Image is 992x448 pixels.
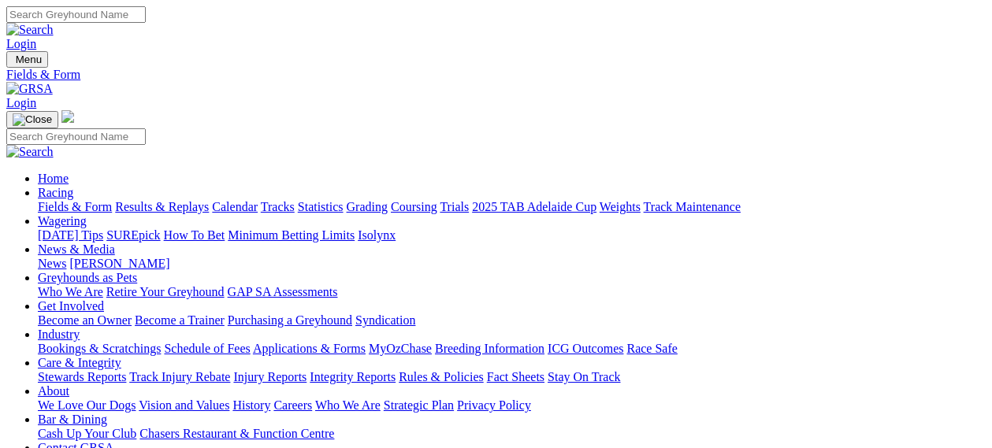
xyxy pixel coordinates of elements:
div: News & Media [38,257,986,271]
img: logo-grsa-white.png [61,110,74,123]
a: Who We Are [315,398,381,412]
a: About [38,384,69,398]
a: Greyhounds as Pets [38,271,137,284]
a: [DATE] Tips [38,228,103,242]
a: Stay On Track [548,370,620,383]
a: Coursing [391,200,437,213]
a: Track Maintenance [644,200,741,213]
a: Bar & Dining [38,413,107,426]
a: News & Media [38,243,115,256]
input: Search [6,128,146,145]
div: Greyhounds as Pets [38,285,986,299]
div: Racing [38,200,986,214]
a: Tracks [261,200,295,213]
a: Breeding Information [435,342,544,355]
a: Fact Sheets [487,370,544,383]
a: Isolynx [358,228,396,242]
input: Search [6,6,146,23]
a: Calendar [212,200,258,213]
a: Become a Trainer [135,313,225,327]
a: MyOzChase [369,342,432,355]
a: 2025 TAB Adelaide Cup [472,200,596,213]
a: Get Involved [38,299,104,313]
div: About [38,398,986,413]
a: ICG Outcomes [548,342,623,355]
a: Become an Owner [38,313,132,327]
a: Chasers Restaurant & Function Centre [139,427,334,440]
a: Statistics [298,200,344,213]
a: Careers [273,398,312,412]
a: Login [6,96,36,109]
a: Weights [600,200,641,213]
a: Stewards Reports [38,370,126,383]
a: Fields & Form [38,200,112,213]
a: Injury Reports [233,370,307,383]
img: Search [6,23,54,37]
a: Privacy Policy [457,398,531,412]
a: Industry [38,328,80,341]
a: We Love Our Dogs [38,398,136,412]
a: Rules & Policies [399,370,484,383]
a: Wagering [38,214,87,228]
a: Cash Up Your Club [38,427,136,440]
a: Care & Integrity [38,356,121,369]
a: [PERSON_NAME] [69,257,169,270]
img: Search [6,145,54,159]
div: Get Involved [38,313,986,328]
div: Wagering [38,228,986,243]
a: SUREpick [106,228,160,242]
a: Track Injury Rebate [129,370,230,383]
a: History [232,398,270,412]
span: Menu [16,54,42,65]
div: Care & Integrity [38,370,986,384]
a: Retire Your Greyhound [106,285,225,298]
a: Grading [347,200,388,213]
a: Integrity Reports [310,370,396,383]
a: Home [38,172,69,185]
a: Applications & Forms [253,342,366,355]
div: Industry [38,342,986,356]
a: Strategic Plan [384,398,454,412]
a: News [38,257,66,270]
a: Purchasing a Greyhound [228,313,352,327]
a: Schedule of Fees [164,342,250,355]
a: Trials [440,200,469,213]
button: Toggle navigation [6,51,48,68]
button: Toggle navigation [6,111,58,128]
a: Bookings & Scratchings [38,342,161,355]
img: GRSA [6,82,53,96]
a: GAP SA Assessments [228,285,338,298]
a: Syndication [355,313,415,327]
a: Vision and Values [139,398,229,412]
a: Who We Are [38,285,103,298]
a: Results & Replays [115,200,209,213]
img: Close [13,113,52,126]
div: Bar & Dining [38,427,986,441]
a: How To Bet [164,228,225,242]
a: Race Safe [626,342,677,355]
a: Racing [38,186,73,199]
a: Login [6,37,36,50]
a: Fields & Form [6,68,986,82]
a: Minimum Betting Limits [228,228,355,242]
